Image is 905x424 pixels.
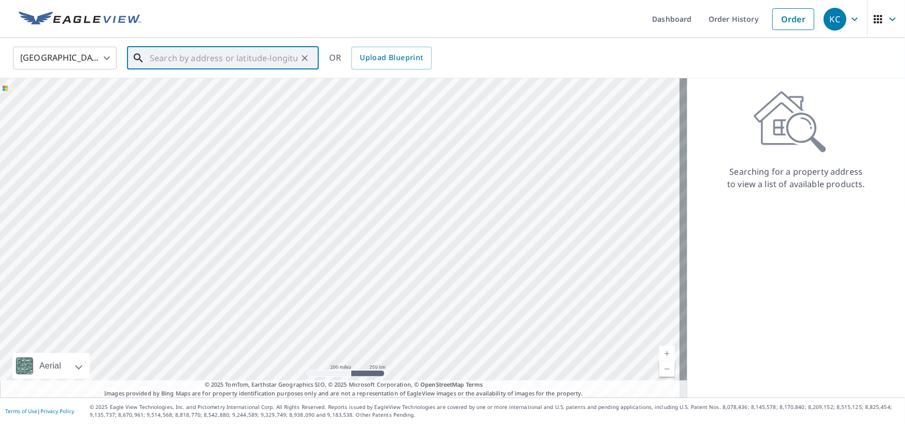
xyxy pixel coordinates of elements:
a: Privacy Policy [40,407,74,415]
a: Current Level 5, Zoom In [659,346,675,361]
img: EV Logo [19,11,141,27]
a: Terms of Use [5,407,37,415]
input: Search by address or latitude-longitude [150,44,298,73]
div: Aerial [12,353,90,379]
span: Upload Blueprint [360,51,423,64]
p: Searching for a property address to view a list of available products. [727,165,866,190]
div: Aerial [36,353,64,379]
div: [GEOGRAPHIC_DATA] [13,44,117,73]
button: Clear [298,51,312,65]
p: © 2025 Eagle View Technologies, Inc. and Pictometry International Corp. All Rights Reserved. Repo... [90,403,900,419]
span: © 2025 TomTom, Earthstar Geographics SIO, © 2025 Microsoft Corporation, © [205,380,483,389]
p: | [5,408,74,414]
a: Current Level 5, Zoom Out [659,361,675,377]
a: Order [772,8,814,30]
a: Terms [466,380,483,388]
div: OR [329,47,432,69]
a: Upload Blueprint [351,47,431,69]
a: OpenStreetMap [420,380,464,388]
div: KC [824,8,846,31]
